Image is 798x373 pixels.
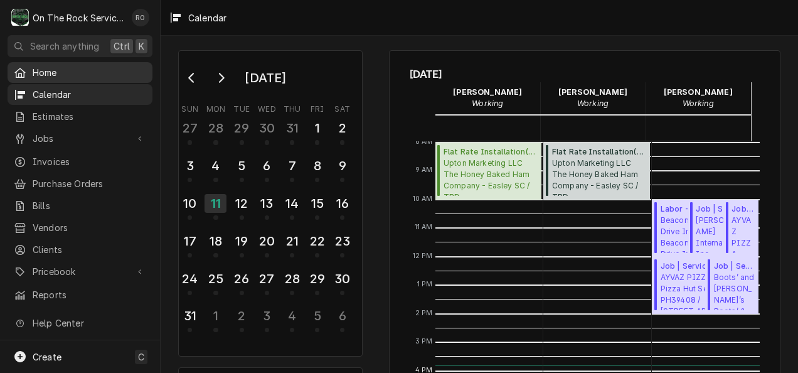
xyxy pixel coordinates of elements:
div: RO [132,9,149,26]
span: Clients [33,243,146,256]
a: Go to What's New [8,335,152,355]
div: 29 [307,269,327,288]
span: 8 AM [412,137,436,147]
span: [DATE] [410,66,760,82]
div: Ray Beals - Working [435,82,541,114]
div: 10 [180,194,199,213]
span: Job | Service Call ( Past Due ) [661,261,739,272]
em: Working [577,99,609,108]
span: Boots’ and [PERSON_NAME]’s Boots’ & [PERSON_NAME]’s / [STREET_ADDRESS][PERSON_NAME] [714,272,755,310]
span: Purchase Orders [33,177,146,190]
a: Estimates [8,106,152,127]
a: Go to Help Center [8,313,152,333]
span: Calendar [33,88,146,101]
a: Invoices [8,151,152,172]
div: 25 [206,269,225,288]
div: 19 [232,232,252,251]
div: Job | Service Call(Active)Boots’ and [PERSON_NAME]’sBoots’ & [PERSON_NAME]’s / [STREET_ADDRESS][P... [705,257,758,314]
div: 27 [180,119,199,138]
div: Calendar Day Picker [178,50,363,357]
a: Clients [8,239,152,260]
div: Job | Service Call(Uninvoiced)[PERSON_NAME] International IncChili’s Grill & [PERSON_NAME] / [STR... [688,200,748,257]
div: 8 [307,156,327,175]
div: 27 [257,269,277,288]
div: 18 [206,232,225,251]
span: Upton Marketing LLC The Honey Baked Ham Company - Easley SC / TBD [552,158,646,196]
div: 31 [282,119,302,138]
span: Home [33,66,146,79]
span: Ctrl [114,40,130,53]
a: Reports [8,284,152,305]
span: Pricebook [33,265,127,278]
div: Flat Rate Installation(Past Due)Upton Marketing LLCThe Honey Baked Ham Company - Easley SC / TBD [543,143,650,200]
span: Vendors [33,221,146,234]
div: 23 [332,232,352,251]
div: Todd Brady - Working [646,82,751,114]
div: 3 [257,306,277,325]
th: Sunday [178,100,203,115]
div: Rich Ortega - Working [540,82,646,114]
strong: [PERSON_NAME] [558,87,627,97]
th: Wednesday [254,100,279,115]
div: 31 [180,306,199,325]
div: 29 [232,119,252,138]
div: [Service] Job | Service Call AYVAZ PIZZA Pizza Hut Seneca -PH39408 / 205 Applewood Center Pl, Sen... [652,257,743,314]
span: Job | Service Call ( Estimate Needed ) [731,203,755,215]
div: 9 [332,156,352,175]
span: Job | Service Call ( Active ) [714,261,755,272]
a: Purchase Orders [8,173,152,194]
div: 5 [307,306,327,325]
span: Help Center [33,316,145,330]
th: Thursday [280,100,305,115]
strong: [PERSON_NAME] [664,87,733,97]
div: Labor -Standard(Past Due)Beacon Drive InBeacon Drive In / [STREET_ADDRESS][PERSON_NAME] [652,200,712,257]
span: K [139,40,144,53]
span: C [138,350,144,364]
span: Invoices [33,155,146,168]
span: 9 AM [412,165,436,175]
span: Upton Marketing LLC The Honey Baked Ham Company - Easley SC / TBD [444,158,538,196]
div: 15 [307,194,327,213]
div: 24 [180,269,199,288]
div: [Service] Job | Service Call AYVAZ PIZZA PIZZA HUT Hartwell-PH39396 / 272 E Franklin St, Hartwell... [723,200,759,257]
span: Flat Rate Installation ( Past Due ) [552,146,646,158]
a: Vendors [8,217,152,238]
a: Go to Jobs [8,128,152,149]
a: Calendar [8,84,152,105]
div: 20 [257,232,277,251]
th: Friday [305,100,330,115]
div: 6 [332,306,352,325]
div: 28 [282,269,302,288]
div: 7 [282,156,302,175]
div: On The Rock Services's Avatar [11,9,29,26]
span: Estimates [33,110,146,123]
div: [Service] Job | Service Call Boots’ and Sonny’s Boots’ & Sonny’s / 120 E Henry St, Spartanburg, S... [705,257,758,314]
div: On The Rock Services [33,11,125,24]
a: Home [8,62,152,83]
span: [PERSON_NAME] International Inc Chili’s Grill & [PERSON_NAME] / [STREET_ADDRESS][PERSON_NAME] [696,215,744,253]
button: Search anythingCtrlK [8,35,152,57]
span: Create [33,352,61,362]
div: 17 [180,232,199,251]
a: Go to Pricebook [8,261,152,282]
span: Jobs [33,132,127,145]
div: [Service] Labor -Standard Beacon Drive In Beacon Drive In / 255 John B White Sr Blvd, Spartanburg... [652,200,712,257]
div: 14 [282,194,302,213]
button: Go to previous month [179,68,205,88]
span: AYVAZ PIZZA PIZZA HUT [PERSON_NAME]-PH39396 / [STREET_ADDRESS][PERSON_NAME] [731,215,755,253]
div: 22 [307,232,327,251]
span: 2 PM [412,308,436,318]
div: [DATE] [240,67,290,89]
span: Flat Rate Installation ( Past Due ) [444,146,538,158]
div: 3 [180,156,199,175]
span: 3 PM [412,337,436,347]
span: Beacon Drive In Beacon Drive In / [STREET_ADDRESS][PERSON_NAME] [661,215,709,253]
div: 13 [257,194,277,213]
span: Labor -Standard ( Past Due ) [661,203,709,215]
span: 1 PM [414,279,436,289]
div: 12 [232,194,252,213]
div: [Service] Flat Rate Installation Upton Marketing LLC The Honey Baked Ham Company - Easley SC / TB... [543,143,650,200]
div: [Service] Flat Rate Installation Upton Marketing LLC The Honey Baked Ham Company - Easley SC / TB... [435,143,542,200]
div: 2 [232,306,252,325]
div: 1 [307,119,327,138]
